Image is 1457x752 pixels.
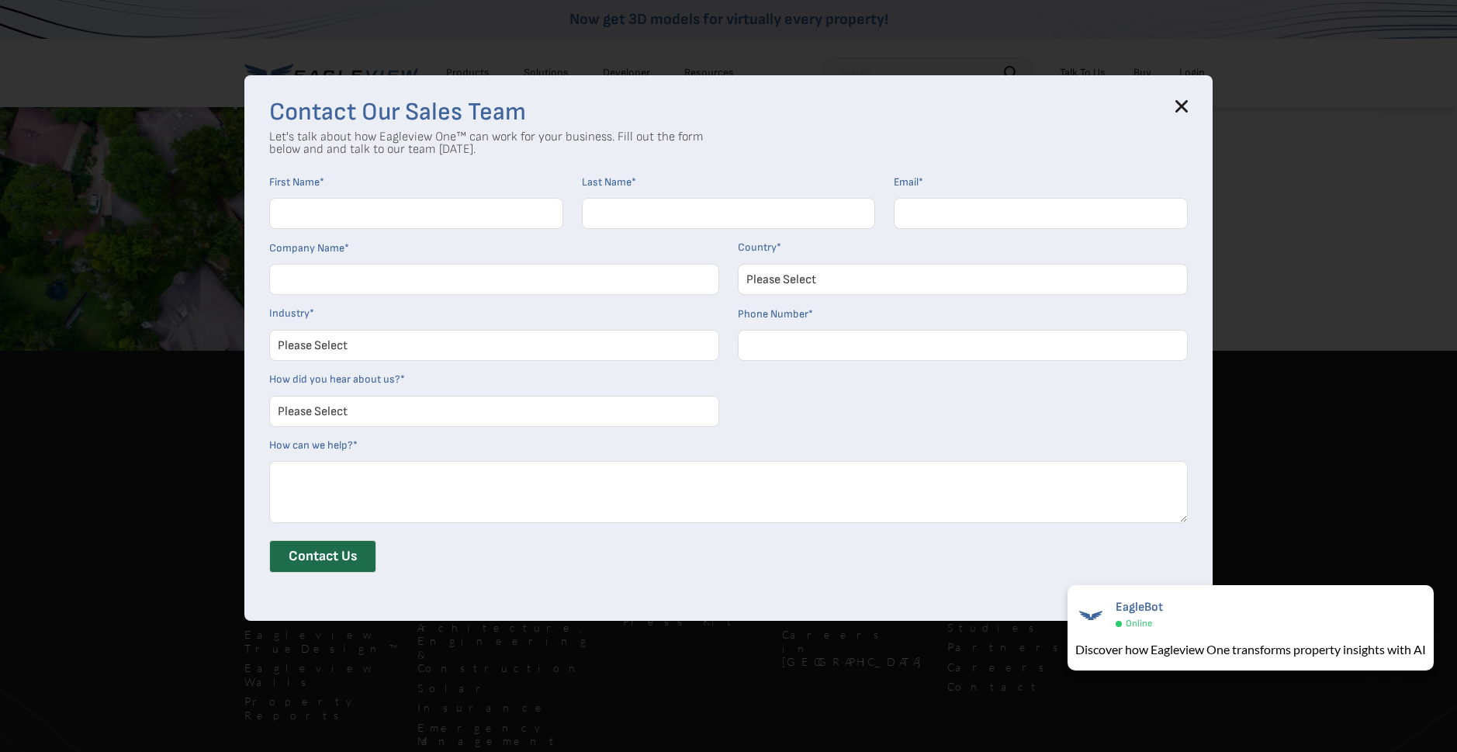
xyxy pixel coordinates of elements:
[269,100,1188,125] h3: Contact Our Sales Team
[1075,600,1106,631] img: EagleBot
[582,175,632,189] span: Last Name
[738,307,808,321] span: Phone Number
[269,540,376,573] input: Contact Us
[269,175,320,189] span: First Name
[269,307,310,320] span: Industry
[1116,600,1163,615] span: EagleBot
[269,373,400,386] span: How did you hear about us?
[269,131,704,156] p: Let's talk about how Eagleview One™ can work for your business. Fill out the form below and and t...
[894,175,919,189] span: Email
[1126,618,1152,629] span: Online
[1075,640,1426,659] div: Discover how Eagleview One transforms property insights with AI
[269,241,344,255] span: Company Name
[738,241,777,254] span: Country
[269,438,353,452] span: How can we help?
